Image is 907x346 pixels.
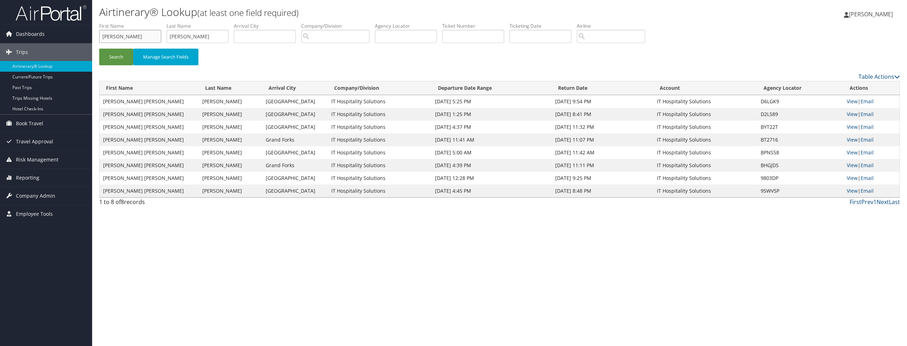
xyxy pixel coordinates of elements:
[99,49,133,65] button: Search
[877,198,889,206] a: Next
[509,22,577,29] label: Ticketing Date
[432,185,551,197] td: [DATE] 4:45 PM
[328,133,432,146] td: IT Hospitality Solutions
[262,95,328,108] td: [GEOGRAPHIC_DATA]
[757,159,843,172] td: BHGJDS
[843,108,900,121] td: |
[843,81,900,95] th: Actions
[328,95,432,108] td: IT Hospitality Solutions
[757,172,843,185] td: 9803DP
[552,159,654,172] td: [DATE] 11:11 PM
[100,95,199,108] td: [PERSON_NAME] [PERSON_NAME]
[199,133,262,146] td: [PERSON_NAME]
[844,4,900,25] a: [PERSON_NAME]
[861,198,873,206] a: Prev
[552,121,654,133] td: [DATE] 11:32 PM
[861,123,874,130] a: Email
[328,146,432,159] td: IT Hospitality Solutions
[850,198,861,206] a: First
[849,10,893,18] span: [PERSON_NAME]
[234,22,301,29] label: Arrival City
[199,121,262,133] td: [PERSON_NAME]
[16,151,58,169] span: Risk Management
[432,108,551,121] td: [DATE] 1:25 PM
[199,159,262,172] td: [PERSON_NAME]
[843,95,900,108] td: |
[262,159,328,172] td: Grand Forks
[432,159,551,172] td: [DATE] 4:39 PM
[552,133,654,146] td: [DATE] 11:07 PM
[861,136,874,143] a: Email
[199,185,262,197] td: [PERSON_NAME]
[552,185,654,197] td: [DATE] 8:48 PM
[442,22,509,29] label: Ticket Number
[847,111,858,117] a: View
[432,146,551,159] td: [DATE] 5:00 AM
[552,172,654,185] td: [DATE] 9:25 PM
[889,198,900,206] a: Last
[100,146,199,159] td: [PERSON_NAME] [PERSON_NAME]
[861,111,874,117] a: Email
[552,146,654,159] td: [DATE] 11:42 AM
[262,81,328,95] th: Arrival City: activate to sort column ascending
[432,81,551,95] th: Departure Date Range: activate to sort column ascending
[843,172,900,185] td: |
[328,121,432,133] td: IT Hospitality Solutions
[262,172,328,185] td: [GEOGRAPHIC_DATA]
[653,95,757,108] td: IT Hospitality Solutions
[16,205,53,223] span: Employee Tools
[757,133,843,146] td: BT2716
[861,162,874,169] a: Email
[653,81,757,95] th: Account: activate to sort column ascending
[199,108,262,121] td: [PERSON_NAME]
[847,175,858,181] a: View
[100,159,199,172] td: [PERSON_NAME] [PERSON_NAME]
[262,185,328,197] td: [GEOGRAPHIC_DATA]
[432,95,551,108] td: [DATE] 5:25 PM
[847,98,858,105] a: View
[199,146,262,159] td: [PERSON_NAME]
[757,108,843,121] td: D2L589
[757,121,843,133] td: BYT22T
[432,133,551,146] td: [DATE] 11:41 AM
[100,121,199,133] td: [PERSON_NAME] [PERSON_NAME]
[757,95,843,108] td: D6LGK9
[99,22,167,29] label: First Name
[199,172,262,185] td: [PERSON_NAME]
[847,187,858,194] a: View
[100,133,199,146] td: [PERSON_NAME] [PERSON_NAME]
[873,198,877,206] a: 1
[375,22,442,29] label: Agency Locator
[197,7,299,18] small: (at least one field required)
[262,146,328,159] td: [GEOGRAPHIC_DATA]
[757,185,843,197] td: 95WV5P
[16,187,55,205] span: Company Admin
[757,146,843,159] td: BPNS58
[653,121,757,133] td: IT Hospitality Solutions
[262,121,328,133] td: [GEOGRAPHIC_DATA]
[653,185,757,197] td: IT Hospitality Solutions
[100,108,199,121] td: [PERSON_NAME] [PERSON_NAME]
[653,159,757,172] td: IT Hospitality Solutions
[847,123,858,130] a: View
[16,133,53,150] span: Travel Approval
[328,172,432,185] td: IT Hospitality Solutions
[16,5,86,21] img: airportal-logo.png
[861,187,874,194] a: Email
[328,185,432,197] td: IT Hospitality Solutions
[301,22,375,29] label: Company/Division
[328,108,432,121] td: IT Hospitality Solutions
[653,146,757,159] td: IT Hospitality Solutions
[552,81,654,95] th: Return Date: activate to sort column ascending
[432,121,551,133] td: [DATE] 4:37 PM
[843,159,900,172] td: |
[133,49,198,65] button: Manage Search Fields
[861,98,874,105] a: Email
[858,73,900,81] a: Table Actions
[843,185,900,197] td: |
[552,95,654,108] td: [DATE] 9:54 PM
[100,185,199,197] td: [PERSON_NAME] [PERSON_NAME]
[16,169,39,187] span: Reporting
[262,133,328,146] td: Grand Forks
[16,25,45,43] span: Dashboards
